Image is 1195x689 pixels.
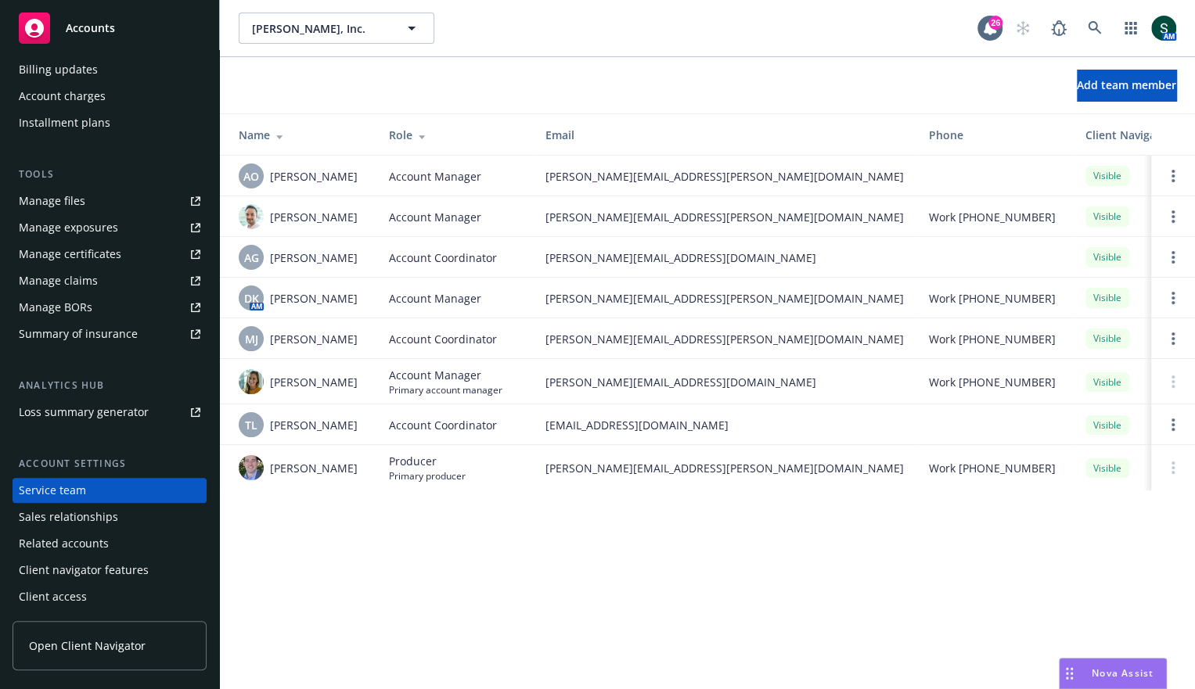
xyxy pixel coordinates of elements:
a: Open options [1164,167,1182,185]
button: Add team member [1077,70,1176,101]
span: [PERSON_NAME][EMAIL_ADDRESS][PERSON_NAME][DOMAIN_NAME] [545,209,904,225]
button: Nova Assist [1059,658,1167,689]
a: Accounts [13,6,207,50]
div: Client access [19,584,87,609]
div: Visible [1085,415,1129,435]
a: Manage claims [13,268,207,293]
a: Report a Bug [1043,13,1074,44]
div: Summary of insurance [19,321,138,346]
div: Billing updates [19,57,98,82]
img: photo [239,455,264,480]
div: Manage BORs [19,295,92,320]
button: [PERSON_NAME], Inc. [239,13,434,44]
span: [PERSON_NAME] [270,168,358,185]
div: Account settings [13,456,207,472]
span: AG [244,249,259,266]
div: Visible [1085,458,1129,478]
span: Account Manager [389,367,502,383]
div: Phone [929,127,1060,143]
a: Open options [1164,329,1182,348]
a: Loss summary generator [13,400,207,425]
span: Work [PHONE_NUMBER] [929,331,1056,347]
a: Sales relationships [13,504,207,529]
div: Manage exposures [19,215,118,240]
div: Visible [1085,372,1129,392]
div: Account charges [19,84,106,109]
a: Start snowing [1007,13,1038,44]
span: [PERSON_NAME] [270,417,358,433]
a: Manage files [13,188,207,214]
span: Work [PHONE_NUMBER] [929,460,1056,476]
span: Work [PHONE_NUMBER] [929,209,1056,225]
span: Account Manager [389,168,481,185]
a: Search [1079,13,1110,44]
span: Open Client Navigator [29,637,146,654]
div: Client navigator features [19,558,149,583]
span: DK [244,290,259,307]
span: Work [PHONE_NUMBER] [929,290,1056,307]
div: Visible [1085,328,1129,348]
span: MJ [245,331,258,347]
a: Client access [13,584,207,609]
span: Account Manager [389,290,481,307]
span: [PERSON_NAME] [270,290,358,307]
span: [PERSON_NAME][EMAIL_ADDRESS][DOMAIN_NAME] [545,249,904,266]
div: Manage files [19,188,85,214]
a: Client navigator features [13,558,207,583]
span: [PERSON_NAME][EMAIL_ADDRESS][DOMAIN_NAME] [545,374,904,390]
span: Nova Assist [1092,666,1154,680]
div: Drag to move [1060,658,1079,688]
div: Visible [1085,206,1129,226]
span: Work [PHONE_NUMBER] [929,374,1056,390]
div: Related accounts [19,531,109,556]
div: Tools [13,167,207,182]
span: Add team member [1077,77,1176,92]
a: Manage exposures [13,215,207,240]
span: [PERSON_NAME] [270,460,358,476]
span: Account Coordinator [389,417,497,433]
div: Manage certificates [19,242,121,267]
div: Email [545,127,904,143]
div: Visible [1085,247,1129,267]
span: [PERSON_NAME][EMAIL_ADDRESS][PERSON_NAME][DOMAIN_NAME] [545,290,904,307]
img: photo [239,204,264,229]
a: Account charges [13,84,207,109]
span: [PERSON_NAME], Inc. [252,20,387,37]
a: Manage certificates [13,242,207,267]
a: Billing updates [13,57,207,82]
a: Related accounts [13,531,207,556]
div: Sales relationships [19,504,118,529]
a: Open options [1164,207,1182,226]
img: photo [239,369,264,394]
span: Account Coordinator [389,249,497,266]
span: Primary account manager [389,383,502,397]
div: Loss summary generator [19,400,149,425]
span: Primary producer [389,469,466,483]
span: Account Manager [389,209,481,225]
a: Installment plans [13,110,207,135]
div: Analytics hub [13,378,207,393]
div: Name [239,127,364,143]
span: [PERSON_NAME] [270,209,358,225]
a: Manage BORs [13,295,207,320]
span: [EMAIL_ADDRESS][DOMAIN_NAME] [545,417,904,433]
span: [PERSON_NAME][EMAIL_ADDRESS][PERSON_NAME][DOMAIN_NAME] [545,331,904,347]
span: Account Coordinator [389,331,497,347]
a: Switch app [1115,13,1146,44]
div: Installment plans [19,110,110,135]
a: Open options [1164,289,1182,307]
span: Accounts [66,22,115,34]
div: Role [389,127,520,143]
span: TL [245,417,257,433]
a: Summary of insurance [13,321,207,346]
span: [PERSON_NAME][EMAIL_ADDRESS][PERSON_NAME][DOMAIN_NAME] [545,168,904,185]
div: Service team [19,478,86,503]
a: Open options [1164,248,1182,267]
div: Manage claims [19,268,98,293]
img: photo [1151,16,1176,41]
span: Producer [389,453,466,469]
span: [PERSON_NAME] [270,331,358,347]
div: 26 [988,16,1002,30]
span: [PERSON_NAME] [270,249,358,266]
